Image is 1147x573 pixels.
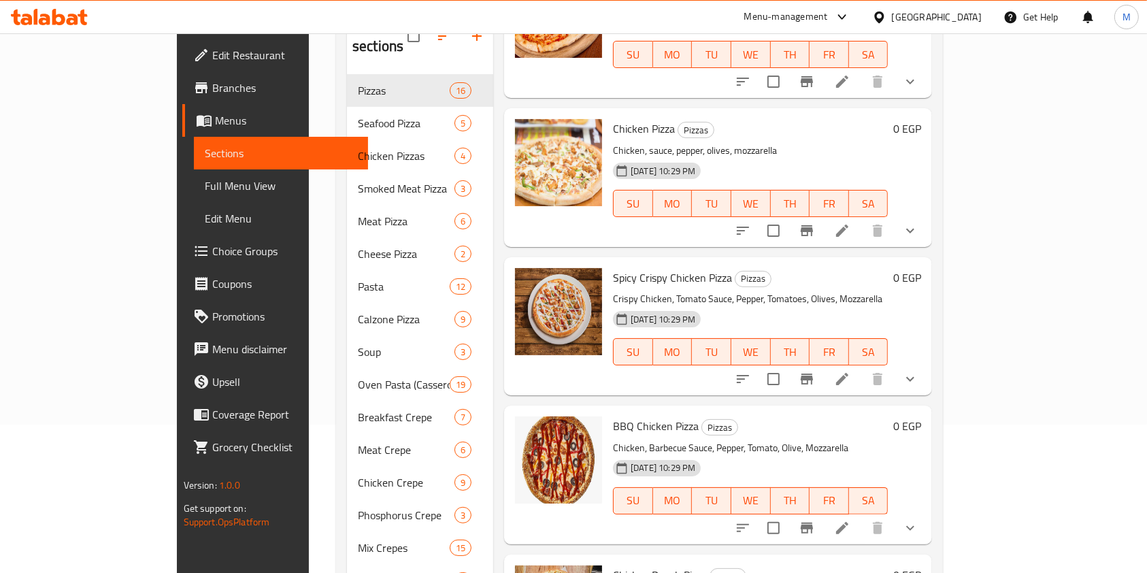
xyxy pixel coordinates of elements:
span: Spicy Crispy Chicken Pizza [613,267,732,288]
span: [DATE] 10:29 PM [625,461,701,474]
span: Pizzas [702,420,737,436]
a: Edit Menu [194,202,369,235]
span: Phosphorus Crepe [358,507,454,523]
button: TU [692,338,731,365]
div: items [450,376,471,393]
a: Coverage Report [182,398,369,431]
span: Coverage Report [212,406,358,423]
div: Menu-management [744,9,828,25]
img: Spicy Crispy Chicken Pizza [515,268,602,355]
span: Calzone Pizza [358,311,454,327]
span: [DATE] 10:29 PM [625,165,701,178]
div: items [454,180,471,197]
a: Promotions [182,300,369,333]
button: TU [692,190,731,217]
div: Soup [358,344,454,360]
button: WE [731,338,771,365]
span: 3 [455,346,471,359]
a: Branches [182,71,369,104]
div: items [450,540,471,556]
div: Chicken Pizzas [358,148,454,164]
div: Smoked Meat Pizza [358,180,454,197]
span: WE [737,342,765,362]
span: FR [815,45,844,65]
span: 2 [455,248,471,261]
span: Breakfast Crepe [358,409,454,425]
div: Soup3 [347,335,493,368]
span: Choice Groups [212,243,358,259]
a: Sections [194,137,369,169]
p: Chicken, Barbecue Sauce, Pepper, Tomato, Olive, Mozzarella [613,440,888,457]
span: TH [776,194,805,214]
p: Crispy Chicken, Tomato Sauce, Pepper, Tomatoes, Olives, Mozzarella [613,291,888,308]
a: Edit menu item [834,223,850,239]
div: items [454,344,471,360]
span: SU [619,194,648,214]
button: TH [771,338,810,365]
h6: 0 EGP [893,416,921,436]
a: Edit Restaurant [182,39,369,71]
button: MO [653,190,693,217]
button: MO [653,41,693,68]
span: Mix Crepes [358,540,450,556]
div: Breakfast Crepe7 [347,401,493,433]
span: 19 [450,378,471,391]
span: 12 [450,280,471,293]
button: delete [861,512,894,544]
div: [GEOGRAPHIC_DATA] [892,10,982,24]
button: delete [861,363,894,395]
span: Seafood Pizza [358,115,454,131]
div: items [454,507,471,523]
button: WE [731,487,771,514]
a: Edit menu item [834,73,850,90]
span: 6 [455,444,471,457]
div: Meat Pizza6 [347,205,493,238]
span: Meat Pizza [358,213,454,229]
span: Cheese Pizza [358,246,454,262]
span: 16 [450,84,471,97]
span: TU [697,342,726,362]
button: Branch-specific-item [791,65,823,98]
span: FR [815,194,844,214]
div: Meat Crepe6 [347,433,493,466]
img: Chicken Pizza [515,119,602,206]
svg: Show Choices [902,223,918,239]
a: Edit menu item [834,371,850,387]
span: MO [659,491,687,510]
span: MO [659,45,687,65]
div: Mix Crepes15 [347,531,493,564]
div: Oven Pasta (Casseroles)19 [347,368,493,401]
span: SA [854,342,883,362]
span: BBQ Chicken Pizza [613,416,699,436]
span: WE [737,194,765,214]
span: WE [737,45,765,65]
span: 6 [455,215,471,228]
div: Pizzas [735,271,771,287]
span: Version: [184,476,217,494]
button: SA [849,487,888,514]
span: TU [697,45,726,65]
span: 3 [455,182,471,195]
button: FR [810,487,849,514]
a: Full Menu View [194,169,369,202]
h6: 0 EGP [893,268,921,287]
span: MO [659,342,687,362]
span: Full Menu View [205,178,358,194]
div: items [454,474,471,491]
button: sort-choices [727,512,759,544]
div: Pizzas16 [347,74,493,107]
span: Chicken Crepe [358,474,454,491]
span: SU [619,491,648,510]
div: Seafood Pizza5 [347,107,493,140]
button: TU [692,41,731,68]
h6: 0 EGP [893,119,921,138]
div: items [454,311,471,327]
button: FR [810,190,849,217]
div: Chicken Crepe9 [347,466,493,499]
span: Select to update [759,67,788,96]
span: Sort sections [428,20,461,52]
span: Grocery Checklist [212,439,358,455]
